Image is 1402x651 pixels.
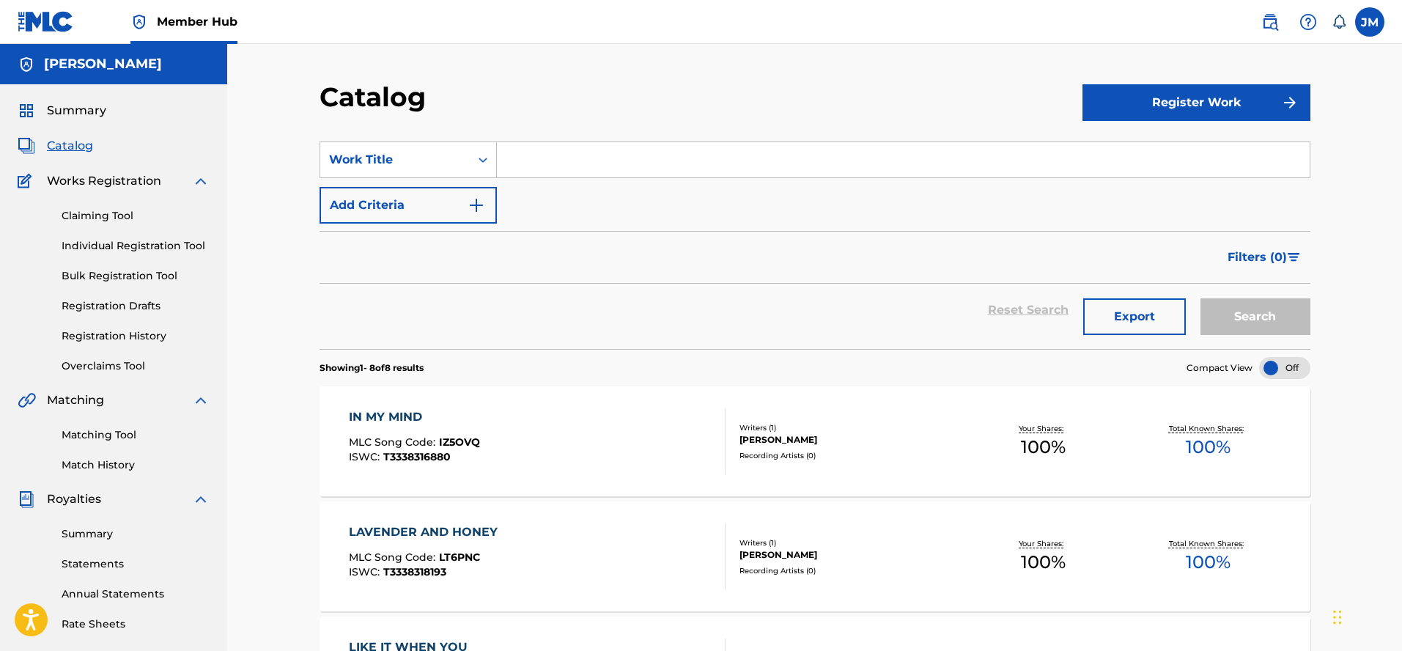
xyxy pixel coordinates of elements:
div: [PERSON_NAME] [739,433,961,446]
span: Matching [47,391,104,409]
span: Summary [47,102,106,119]
a: Registration Drafts [62,298,210,314]
a: SummarySummary [18,102,106,119]
span: ISWC : [349,565,383,578]
img: Top Rightsholder [130,13,148,31]
div: Recording Artists ( 0 ) [739,450,961,461]
h5: Joseph Rene Mckeel [44,56,162,73]
a: Matching Tool [62,427,210,443]
img: Accounts [18,56,35,73]
span: T3338318193 [383,565,446,578]
span: Works Registration [47,172,161,190]
span: Filters ( 0 ) [1228,249,1287,266]
span: 100 % [1021,549,1066,575]
p: Total Known Shares: [1169,538,1247,549]
a: IN MY MINDMLC Song Code:IZ5OVQISWC:T3338316880Writers (1)[PERSON_NAME]Recording Artists (0)Your S... [320,386,1310,496]
img: Works Registration [18,172,37,190]
form: Search Form [320,141,1310,349]
span: MLC Song Code : [349,435,439,449]
a: LAVENDER AND HONEYMLC Song Code:LT6PNCISWC:T3338318193Writers (1)[PERSON_NAME]Recording Artists (... [320,501,1310,611]
span: ISWC : [349,450,383,463]
img: filter [1288,253,1300,262]
p: Showing 1 - 8 of 8 results [320,361,424,375]
div: User Menu [1355,7,1384,37]
img: help [1299,13,1317,31]
div: [PERSON_NAME] [739,548,961,562]
img: search [1261,13,1279,31]
div: Writers ( 1 ) [739,537,961,548]
div: Writers ( 1 ) [739,422,961,433]
span: Compact View [1187,361,1252,375]
img: expand [192,391,210,409]
img: Matching [18,391,36,409]
p: Your Shares: [1019,538,1067,549]
div: Recording Artists ( 0 ) [739,565,961,576]
div: Work Title [329,151,461,169]
button: Filters (0) [1219,239,1310,276]
span: 100 % [1021,434,1066,460]
span: 100 % [1186,549,1231,575]
a: Rate Sheets [62,617,210,632]
a: CatalogCatalog [18,137,93,155]
button: Add Criteria [320,187,497,224]
img: 9d2ae6d4665cec9f34b9.svg [468,196,485,214]
img: Catalog [18,137,35,155]
img: Summary [18,102,35,119]
div: Notifications [1332,15,1346,29]
iframe: Chat Widget [1329,581,1402,651]
a: Annual Statements [62,586,210,602]
div: IN MY MIND [349,408,480,426]
span: 100 % [1186,434,1231,460]
div: LAVENDER AND HONEY [349,523,505,541]
p: Total Known Shares: [1169,423,1247,434]
span: T3338316880 [383,450,451,463]
img: expand [192,490,210,508]
button: Register Work [1082,84,1310,121]
a: Claiming Tool [62,208,210,224]
img: expand [192,172,210,190]
a: Overclaims Tool [62,358,210,374]
a: Individual Registration Tool [62,238,210,254]
span: MLC Song Code : [349,551,439,564]
a: Public Search [1255,7,1285,37]
span: Royalties [47,490,101,508]
a: Registration History [62,328,210,344]
img: Royalties [18,490,35,508]
p: Your Shares: [1019,423,1067,434]
span: IZ5OVQ [439,435,480,449]
img: MLC Logo [18,11,74,32]
button: Export [1083,298,1186,335]
div: Help [1294,7,1323,37]
a: Summary [62,526,210,542]
span: Catalog [47,137,93,155]
a: Statements [62,556,210,572]
a: Match History [62,457,210,473]
img: f7272a7cc735f4ea7f67.svg [1281,94,1299,111]
span: LT6PNC [439,551,480,564]
a: Bulk Registration Tool [62,268,210,284]
span: Member Hub [157,13,237,30]
div: Drag [1333,595,1342,639]
h2: Catalog [320,81,433,114]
